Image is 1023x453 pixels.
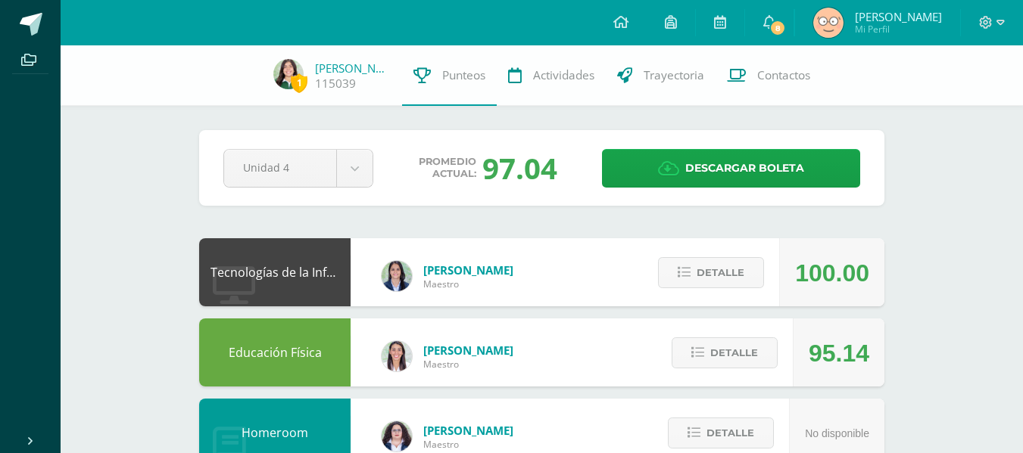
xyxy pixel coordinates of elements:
[442,67,485,83] span: Punteos
[419,156,476,180] span: Promedio actual:
[658,257,764,288] button: Detalle
[769,20,786,36] span: 8
[644,67,704,83] span: Trayectoria
[423,343,513,358] span: [PERSON_NAME]
[199,238,351,306] div: Tecnologías de la Información y Comunicación: Computación
[716,45,822,106] a: Contactos
[291,73,307,92] span: 1
[423,438,513,451] span: Maestro
[706,419,754,447] span: Detalle
[533,67,594,83] span: Actividades
[697,259,744,287] span: Detalle
[482,148,557,188] div: 97.04
[423,423,513,438] span: [PERSON_NAME]
[672,337,778,368] button: Detalle
[602,149,860,188] a: Descargar boleta
[382,341,412,371] img: 68dbb99899dc55733cac1a14d9d2f825.png
[315,61,391,76] a: [PERSON_NAME]
[497,45,606,106] a: Actividades
[855,9,942,24] span: [PERSON_NAME]
[315,76,356,92] a: 115039
[757,67,810,83] span: Contactos
[606,45,716,106] a: Trayectoria
[382,261,412,291] img: 7489ccb779e23ff9f2c3e89c21f82ed0.png
[402,45,497,106] a: Punteos
[805,427,869,439] span: No disponible
[795,239,869,307] div: 100.00
[224,150,373,187] a: Unidad 4
[809,319,869,387] div: 95.14
[199,318,351,386] div: Educación Física
[813,8,844,38] img: 7775765ac5b93ea7f316c0cc7e2e0b98.png
[243,150,317,185] span: Unidad 4
[423,358,513,371] span: Maestro
[710,339,758,367] span: Detalle
[855,23,942,36] span: Mi Perfil
[382,421,412,451] img: ba02aa29de7e60e5f6614f4096ff8928.png
[273,59,304,89] img: a478b10ea490de47a8cbd13f9fa61e53.png
[668,417,774,448] button: Detalle
[423,278,513,290] span: Maestro
[685,150,804,187] span: Descargar boleta
[423,262,513,278] span: [PERSON_NAME]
